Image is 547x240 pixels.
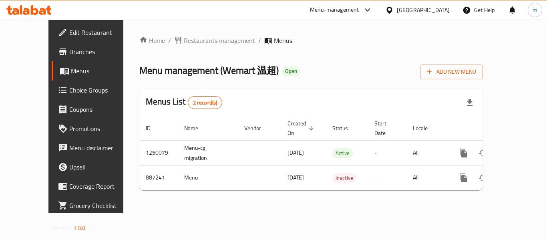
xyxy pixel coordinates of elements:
[420,65,483,79] button: Add New Menu
[188,99,222,107] span: 2 record(s)
[52,119,140,138] a: Promotions
[184,123,209,133] span: Name
[69,124,133,133] span: Promotions
[69,28,133,37] span: Edit Restaurant
[332,123,358,133] span: Status
[168,36,171,45] li: /
[244,123,271,133] span: Vendor
[288,119,316,138] span: Created On
[69,182,133,191] span: Coverage Report
[288,147,304,158] span: [DATE]
[69,105,133,114] span: Coupons
[332,148,353,158] div: Active
[258,36,261,45] li: /
[52,100,140,119] a: Coupons
[454,168,473,188] button: more
[454,143,473,163] button: more
[282,68,300,75] span: Open
[52,223,72,233] span: Version:
[184,36,255,45] span: Restaurants management
[139,36,483,45] nav: breadcrumb
[397,6,450,14] div: [GEOGRAPHIC_DATA]
[69,143,133,153] span: Menu disclaimer
[139,61,279,79] span: Menu management ( Wemart 温超 )
[406,165,448,190] td: All
[139,36,165,45] a: Home
[139,165,178,190] td: 887241
[473,168,493,188] button: Change Status
[52,61,140,81] a: Menus
[52,42,140,61] a: Branches
[288,172,304,183] span: [DATE]
[274,36,292,45] span: Menus
[178,140,238,165] td: Menu-cg migration
[368,165,406,190] td: -
[139,116,537,190] table: enhanced table
[460,93,479,112] div: Export file
[374,119,397,138] span: Start Date
[332,173,356,183] span: Inactive
[52,23,140,42] a: Edit Restaurant
[368,140,406,165] td: -
[178,165,238,190] td: Menu
[533,6,537,14] span: m
[71,66,133,76] span: Menus
[69,162,133,172] span: Upsell
[52,138,140,157] a: Menu disclaimer
[427,67,476,77] span: Add New Menu
[69,201,133,210] span: Grocery Checklist
[139,140,178,165] td: 1250079
[69,47,133,56] span: Branches
[282,67,300,76] div: Open
[332,149,353,158] span: Active
[73,223,86,233] span: 1.0.0
[174,36,255,45] a: Restaurants management
[69,85,133,95] span: Choice Groups
[52,196,140,215] a: Grocery Checklist
[310,5,359,15] div: Menu-management
[406,140,448,165] td: All
[52,81,140,100] a: Choice Groups
[52,177,140,196] a: Coverage Report
[146,123,161,133] span: ID
[188,96,223,109] div: Total records count
[413,123,438,133] span: Locale
[146,96,222,109] h2: Menus List
[448,116,537,141] th: Actions
[52,157,140,177] a: Upsell
[473,143,493,163] button: Change Status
